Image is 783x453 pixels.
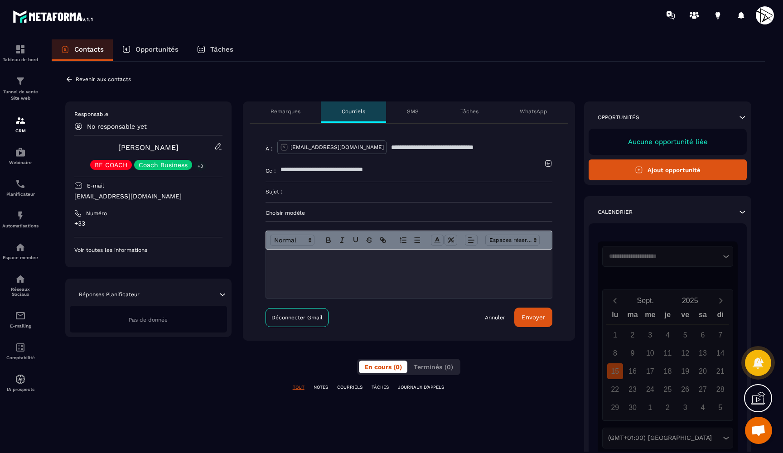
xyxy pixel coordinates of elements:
a: emailemailE-mailing [2,304,39,335]
p: CRM [2,128,39,133]
p: BE COACH [95,162,127,168]
span: Terminés (0) [414,363,453,371]
p: Numéro [86,210,107,217]
button: Terminés (0) [408,361,459,373]
p: Courriels [342,108,365,115]
span: Pas de donnée [129,317,168,323]
p: Tâches [210,45,233,53]
p: COURRIELS [337,384,362,390]
img: accountant [15,342,26,353]
span: En cours (0) [364,363,402,371]
button: Ajout opportunité [589,159,747,180]
img: automations [15,242,26,253]
p: Voir toutes les informations [74,246,222,254]
p: TOUT [293,384,304,390]
p: TÂCHES [372,384,389,390]
p: IA prospects [2,387,39,392]
img: scheduler [15,178,26,189]
p: Tunnel de vente Site web [2,89,39,101]
a: Contacts [52,39,113,61]
p: [EMAIL_ADDRESS][DOMAIN_NAME] [74,192,222,201]
a: Opportunités [113,39,188,61]
img: social-network [15,274,26,284]
a: schedulerschedulerPlanificateur [2,172,39,203]
p: Revenir aux contacts [76,76,131,82]
p: No responsable yet [87,123,147,130]
p: NOTES [314,384,328,390]
a: Déconnecter Gmail [266,308,329,327]
img: formation [15,115,26,126]
img: automations [15,147,26,158]
p: Planificateur [2,192,39,197]
img: automations [15,374,26,385]
img: automations [15,210,26,221]
p: À : [266,145,273,152]
p: Coach Business [139,162,188,168]
p: Cc : [266,167,276,174]
p: Remarques [271,108,300,115]
p: Calendrier [598,208,633,216]
p: Opportunités [598,114,639,121]
a: Annuler [485,314,505,321]
a: Tâches [188,39,242,61]
p: Opportunités [135,45,179,53]
a: automationsautomationsAutomatisations [2,203,39,235]
p: Webinaire [2,160,39,165]
img: logo [13,8,94,24]
p: [EMAIL_ADDRESS][DOMAIN_NAME] [290,144,384,151]
p: Réponses Planificateur [79,291,140,298]
p: Réseaux Sociaux [2,287,39,297]
p: JOURNAUX D'APPELS [398,384,444,390]
p: Sujet : [266,188,283,195]
p: E-mail [87,182,104,189]
a: automationsautomationsWebinaire [2,140,39,172]
p: Automatisations [2,223,39,228]
img: email [15,310,26,321]
div: Ouvrir le chat [745,417,772,444]
p: Contacts [74,45,104,53]
img: formation [15,76,26,87]
a: [PERSON_NAME] [118,143,179,152]
img: formation [15,44,26,55]
a: formationformationCRM [2,108,39,140]
p: Aucune opportunité liée [598,138,738,146]
p: Responsable [74,111,222,118]
button: Envoyer [514,308,552,327]
p: Comptabilité [2,355,39,360]
p: SMS [407,108,419,115]
p: +33 [74,219,222,228]
a: social-networksocial-networkRéseaux Sociaux [2,267,39,304]
p: +3 [194,161,206,171]
a: formationformationTableau de bord [2,37,39,69]
p: Tâches [460,108,478,115]
button: En cours (0) [359,361,407,373]
a: automationsautomationsEspace membre [2,235,39,267]
a: accountantaccountantComptabilité [2,335,39,367]
p: Espace membre [2,255,39,260]
p: E-mailing [2,323,39,328]
p: Choisir modèle [266,209,552,217]
a: formationformationTunnel de vente Site web [2,69,39,108]
p: Tableau de bord [2,57,39,62]
p: WhatsApp [520,108,547,115]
